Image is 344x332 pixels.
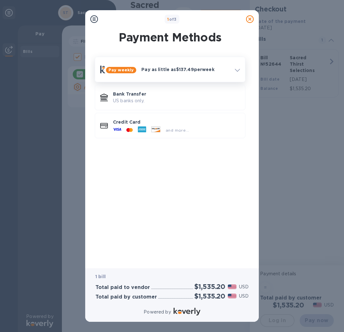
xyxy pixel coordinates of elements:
[167,17,169,22] span: 1
[113,119,240,125] p: Credit Card
[95,274,106,279] b: 1 bill
[228,285,236,289] img: USD
[194,283,225,291] h2: $1,535.20
[166,128,189,133] span: and more...
[194,292,225,300] h2: $1,535.20
[239,284,249,290] p: USD
[141,66,230,73] p: Pay as little as $137.49 per week
[113,91,240,97] p: Bank Transfer
[95,294,157,300] h3: Total paid by customer
[93,31,247,44] h1: Payment Methods
[174,308,200,315] img: Logo
[144,309,171,315] p: Powered by
[167,17,177,22] b: of 3
[113,97,240,104] p: US banks only.
[239,293,249,300] p: USD
[95,285,150,291] h3: Total paid to vendor
[108,68,134,72] b: Pay weekly
[228,294,236,298] img: USD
